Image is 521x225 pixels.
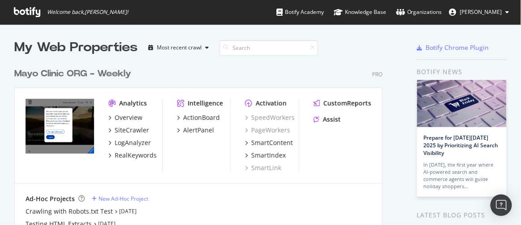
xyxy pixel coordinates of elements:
[417,43,489,52] a: Botify Chrome Plugin
[417,210,507,220] div: Latest Blog Posts
[314,99,371,108] a: CustomReports
[183,113,220,122] div: ActionBoard
[188,99,223,108] div: Intelligence
[14,67,131,80] div: Mayo Clinic ORG - Weekly
[119,207,137,215] a: [DATE]
[245,126,290,135] a: PageWorkers
[256,99,287,108] div: Activation
[108,151,157,160] a: RealKeywords
[245,163,281,172] a: SmartLink
[108,126,149,135] a: SiteCrawler
[417,80,507,127] img: Prepare for Black Friday 2025 by Prioritizing AI Search Visibility
[396,8,442,17] div: Organizations
[245,151,286,160] a: SmartIndex
[145,40,212,55] button: Most recent crawl
[115,113,142,122] div: Overview
[26,194,75,203] div: Ad-Hoc Projects
[177,113,220,122] a: ActionBoard
[245,138,293,147] a: SmartContent
[26,207,113,216] a: Crawling with Robots.txt Test
[108,113,142,122] a: Overview
[442,5,517,19] button: [PERSON_NAME]
[426,43,489,52] div: Botify Chrome Plugin
[99,195,148,203] div: New Ad-Hoc Project
[115,151,157,160] div: RealKeywords
[314,115,341,124] a: Assist
[251,151,286,160] div: SmartIndex
[119,99,147,108] div: Analytics
[115,138,151,147] div: LogAnalyzer
[220,40,318,56] input: Search
[183,126,214,135] div: AlertPanel
[276,8,324,17] div: Botify Academy
[460,8,502,16] span: Milosz Pekala
[108,138,151,147] a: LogAnalyzer
[92,195,148,203] a: New Ad-Hoc Project
[14,39,138,57] div: My Web Properties
[372,71,383,78] div: Pro
[323,115,341,124] div: Assist
[26,99,94,154] img: mayoclinic.org
[424,161,500,190] div: In [DATE], the first year where AI-powered search and commerce agents will guide holiday shoppers…
[245,113,295,122] a: SpeedWorkers
[323,99,371,108] div: CustomReports
[491,194,512,216] div: Open Intercom Messenger
[417,67,507,77] div: Botify news
[47,9,128,16] span: Welcome back, [PERSON_NAME] !
[14,67,135,80] a: Mayo Clinic ORG - Weekly
[157,45,202,50] div: Most recent crawl
[424,134,499,157] a: Prepare for [DATE][DATE] 2025 by Prioritizing AI Search Visibility
[251,138,293,147] div: SmartContent
[177,126,214,135] a: AlertPanel
[334,8,386,17] div: Knowledge Base
[115,126,149,135] div: SiteCrawler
